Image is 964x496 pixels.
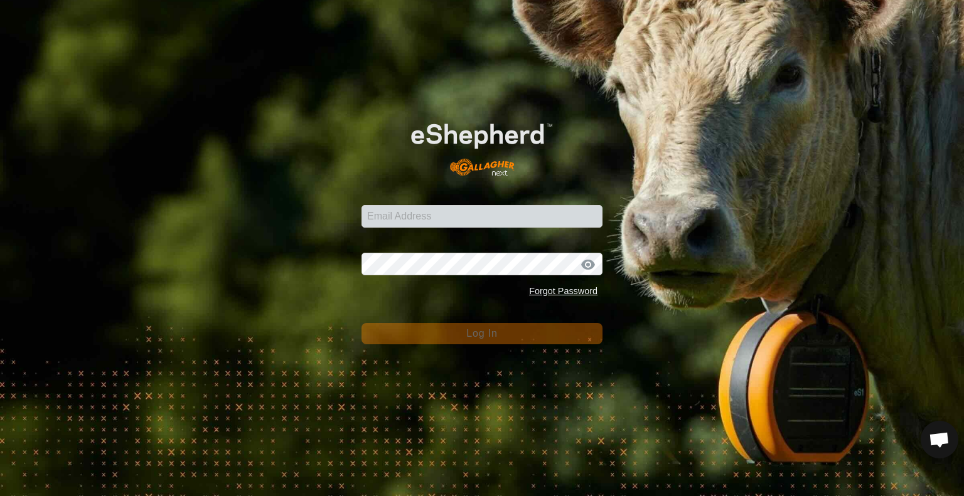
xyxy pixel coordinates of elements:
a: Forgot Password [529,286,597,296]
img: E-shepherd Logo [385,103,578,186]
span: Log In [466,328,497,339]
button: Log In [361,323,602,344]
div: Open chat [921,421,958,458]
input: Email Address [361,205,602,228]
